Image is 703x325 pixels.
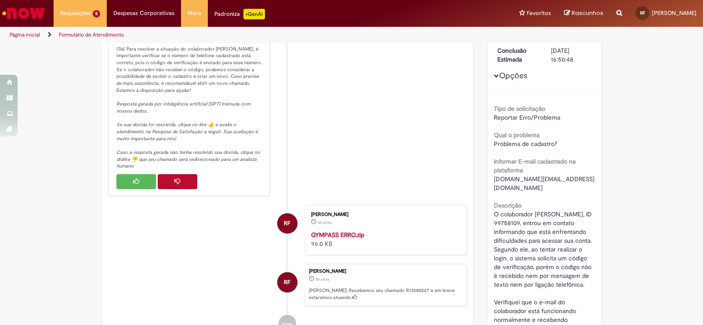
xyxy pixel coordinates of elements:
[494,201,522,209] b: Descrição
[311,230,457,248] div: 96.0 KB
[7,27,462,43] ul: Trilhas de página
[564,9,603,18] a: Rascunhos
[108,264,467,306] li: Rafaela Franco
[572,9,603,17] span: Rascunhos
[93,10,100,18] span: 5
[113,9,174,18] span: Despesas Corporativas
[551,46,592,64] div: [DATE] 16:50:48
[277,272,297,292] div: Rafaela Franco
[59,31,124,38] a: Formulário de Atendimento
[311,212,457,217] div: [PERSON_NAME]
[277,213,297,234] div: Rafaela Franco
[494,105,545,113] b: Tipo de solicitação
[284,213,290,234] span: RF
[494,140,557,148] span: Problema de cadastro?
[494,157,576,174] b: Informar E-mail cadastrado na plataforma
[10,31,40,38] a: Página inicial
[309,269,462,274] div: [PERSON_NAME]
[315,277,330,282] time: 30/09/2025 09:50:41
[318,220,332,225] time: 30/09/2025 09:49:42
[491,46,545,64] dt: Conclusão Estimada
[640,10,645,16] span: RF
[318,220,332,225] span: 5h atrás
[527,9,551,18] span: Favoritos
[309,287,462,301] p: [PERSON_NAME]! Recebemos seu chamado R13580227 e em breve estaremos atuando.
[494,175,594,192] span: [DOMAIN_NAME][EMAIL_ADDRESS][DOMAIN_NAME]
[188,9,201,18] span: More
[494,113,560,121] span: Reportar Erro/Problema
[60,9,91,18] span: Requisições
[652,9,696,17] span: [PERSON_NAME]
[311,231,364,239] a: GYMPASS ERRO.zip
[116,101,261,169] em: Resposta gerada por inteligência artificial (GPT) treinada com nossos dados. Se sua dúvida foi re...
[214,9,265,19] div: Padroniza
[494,131,540,139] b: Qual o problema
[1,4,46,22] img: ServiceNow
[116,34,263,170] p: Olá! Para resolver a situação do colaborador [PERSON_NAME], é importante verificar se o número de...
[243,9,265,19] p: +GenAi
[284,272,290,293] span: RF
[315,277,330,282] span: 5h atrás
